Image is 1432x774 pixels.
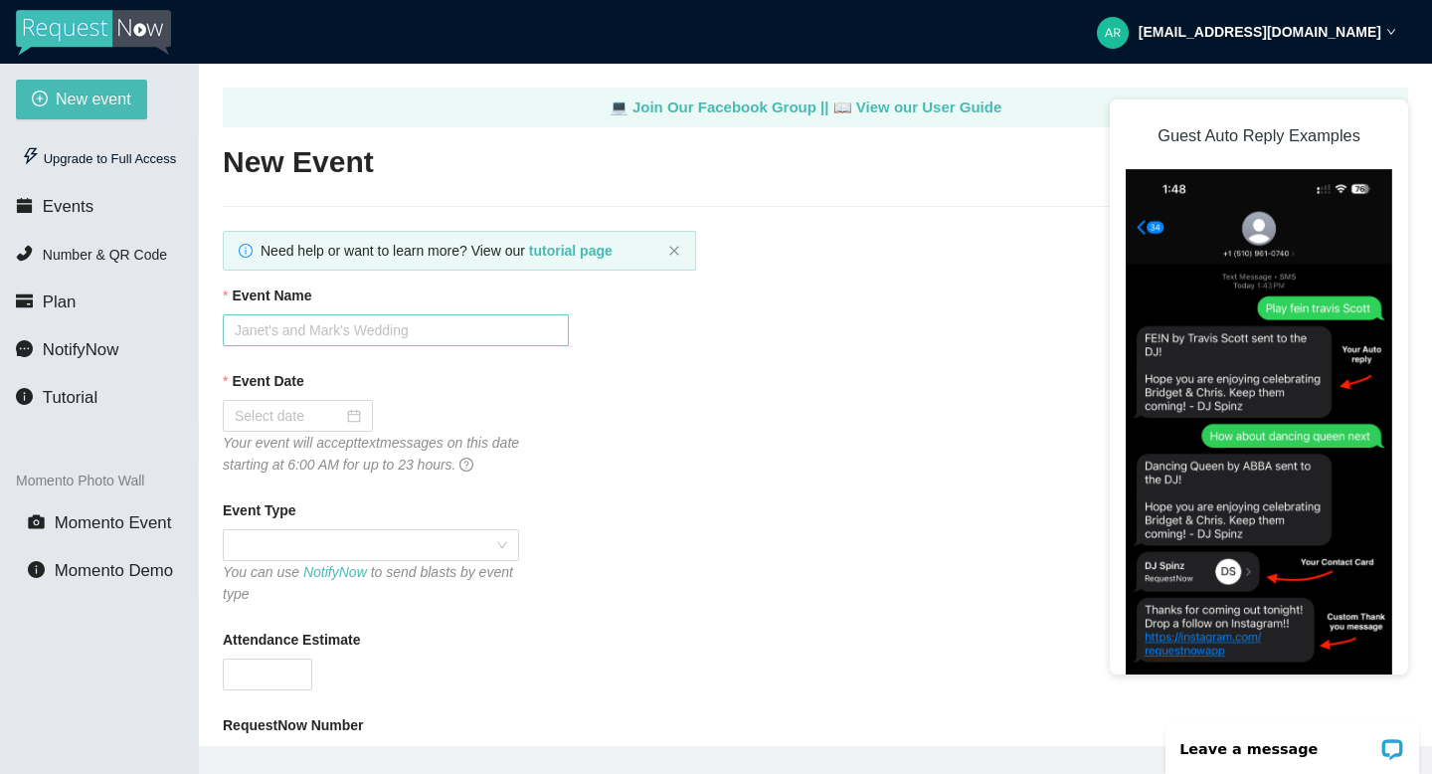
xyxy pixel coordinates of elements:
a: NotifyNow [303,564,367,580]
span: NotifyNow [43,340,118,359]
span: info-circle [28,561,45,578]
div: You can use to send blasts by event type [223,561,519,605]
span: close [668,245,680,257]
button: plus-circleNew event [16,80,147,119]
div: Upgrade to Full Access [16,139,182,179]
a: laptop View our User Guide [833,98,1002,115]
input: Select date [235,405,343,427]
strong: [EMAIL_ADDRESS][DOMAIN_NAME] [1139,24,1381,40]
span: thunderbolt [22,147,40,165]
span: camera [28,513,45,530]
span: laptop [833,98,852,115]
span: plus-circle [32,91,48,109]
a: tutorial page [529,243,613,259]
span: Need help or want to learn more? View our [261,243,613,259]
span: message [16,340,33,357]
span: info-circle [16,388,33,405]
span: Events [43,197,93,216]
b: Event Type [223,499,296,521]
img: 674472ad67f270d5ed4ae1aaea466652 [1097,17,1129,49]
span: Plan [43,292,77,311]
span: Momento Event [55,513,172,532]
h2: New Event [223,142,1408,183]
span: New event [56,87,131,111]
span: phone [16,245,33,262]
span: down [1386,27,1396,37]
i: Your event will accept text messages on this date starting at 6:00 AM for up to 23 hours. [223,435,519,473]
button: close [668,245,680,258]
img: DJ Request Instructions [1126,169,1392,747]
b: Attendance Estimate [223,629,360,651]
span: info-circle [239,244,253,258]
span: credit-card [16,292,33,309]
span: calendar [16,197,33,214]
span: Momento Demo [55,561,173,580]
span: laptop [610,98,628,115]
iframe: LiveChat chat widget [1153,711,1432,774]
input: Janet's and Mark's Wedding [223,314,569,346]
span: Tutorial [43,388,97,407]
h3: Guest Auto Reply Examples [1126,115,1392,157]
b: RequestNow Number [223,714,364,736]
a: laptop Join Our Facebook Group || [610,98,833,115]
span: question-circle [459,458,473,472]
img: RequestNow [16,10,171,56]
b: Event Date [232,370,303,392]
b: Event Name [232,285,311,306]
span: Number & QR Code [43,247,167,263]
